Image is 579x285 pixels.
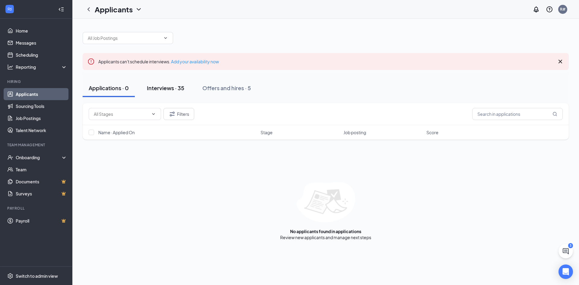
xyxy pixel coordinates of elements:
[16,154,62,160] div: Onboarding
[98,129,135,135] span: Name · Applied On
[552,112,557,116] svg: MagnifyingGlass
[169,110,176,118] svg: Filter
[568,243,573,248] div: 3
[16,64,68,70] div: Reporting
[16,88,67,100] a: Applicants
[560,7,565,12] div: R#
[16,124,67,136] a: Talent Network
[7,79,66,84] div: Hiring
[426,129,438,135] span: Score
[7,64,13,70] svg: Analysis
[562,248,569,255] svg: ChatActive
[261,129,273,135] span: Stage
[16,163,67,176] a: Team
[163,36,168,40] svg: ChevronDown
[296,182,355,222] img: empty-state
[94,111,149,117] input: All Stages
[546,6,553,13] svg: QuestionInfo
[290,228,361,234] div: No applicants found in applications
[202,84,251,92] div: Offers and hires · 5
[151,112,156,116] svg: ChevronDown
[472,108,563,120] input: Search in applications
[58,6,64,12] svg: Collapse
[16,100,67,112] a: Sourcing Tools
[98,59,219,64] span: Applicants can't schedule interviews.
[558,244,573,258] button: ChatActive
[16,25,67,37] a: Home
[147,84,184,92] div: Interviews · 35
[16,273,58,279] div: Switch to admin view
[95,4,133,14] h1: Applicants
[557,58,564,65] svg: Cross
[88,35,161,41] input: All Job Postings
[163,108,194,120] button: Filter Filters
[16,176,67,188] a: DocumentsCrown
[135,6,142,13] svg: ChevronDown
[7,142,66,147] div: Team Management
[533,6,540,13] svg: Notifications
[280,234,371,240] div: Review new applicants and manage next steps
[16,188,67,200] a: SurveysCrown
[7,273,13,279] svg: Settings
[87,58,95,65] svg: Error
[7,206,66,211] div: Payroll
[16,215,67,227] a: PayrollCrown
[16,49,67,61] a: Scheduling
[85,6,92,13] svg: ChevronLeft
[171,59,219,64] a: Add your availability now
[7,6,13,12] svg: WorkstreamLogo
[558,264,573,279] div: Open Intercom Messenger
[16,37,67,49] a: Messages
[16,112,67,124] a: Job Postings
[343,129,366,135] span: Job posting
[7,154,13,160] svg: UserCheck
[89,84,129,92] div: Applications · 0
